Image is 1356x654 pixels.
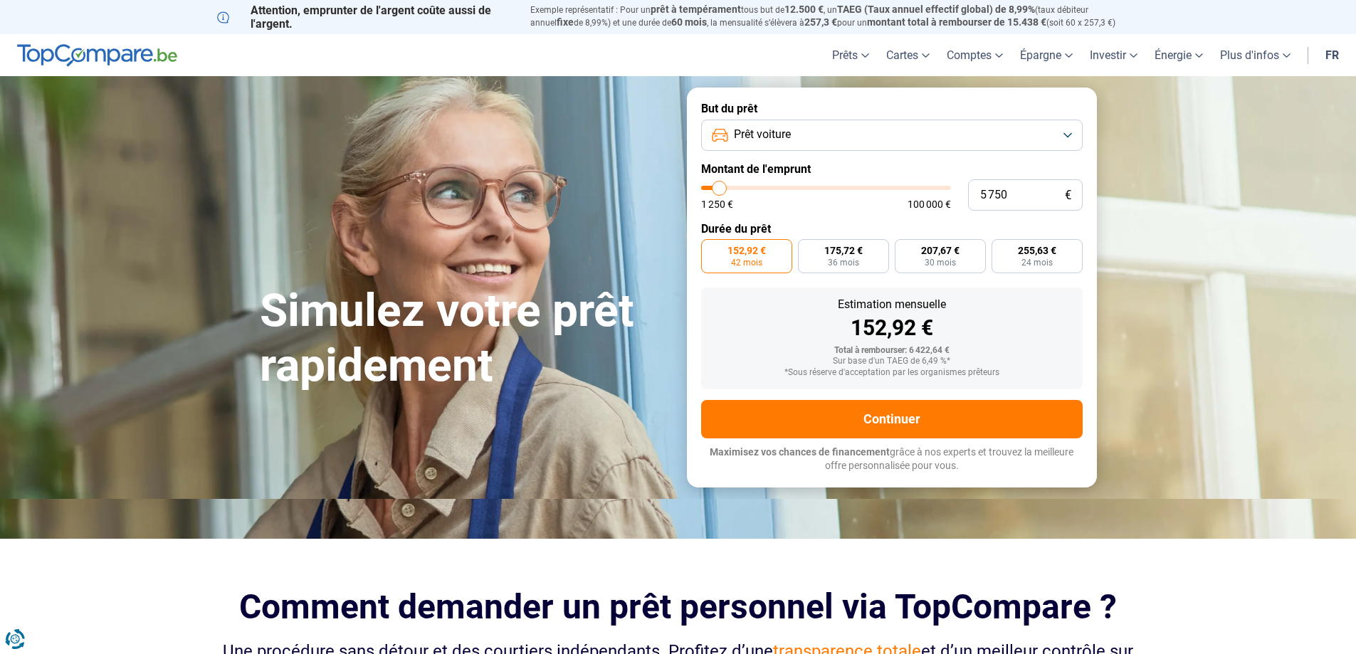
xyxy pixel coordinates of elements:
[710,446,890,458] span: Maximisez vos chances de financement
[837,4,1035,15] span: TAEG (Taux annuel effectif global) de 8,99%
[824,246,863,255] span: 175,72 €
[921,246,960,255] span: 207,67 €
[713,317,1071,339] div: 152,92 €
[1317,34,1347,76] a: fr
[727,246,766,255] span: 152,92 €
[701,162,1083,176] label: Montant de l'emprunt
[557,16,574,28] span: fixe
[651,4,741,15] span: prêt à tempérament
[1065,189,1071,201] span: €
[260,284,670,394] h1: Simulez votre prêt rapidement
[713,368,1071,378] div: *Sous réserve d'acceptation par les organismes prêteurs
[1212,34,1299,76] a: Plus d'infos
[1021,258,1053,267] span: 24 mois
[784,4,824,15] span: 12.500 €
[1018,246,1056,255] span: 255,63 €
[925,258,956,267] span: 30 mois
[701,400,1083,438] button: Continuer
[530,4,1140,29] p: Exemple représentatif : Pour un tous but de , un (taux débiteur annuel de 8,99%) et une durée de ...
[217,587,1140,626] h2: Comment demander un prêt personnel via TopCompare ?
[671,16,707,28] span: 60 mois
[731,258,762,267] span: 42 mois
[828,258,859,267] span: 36 mois
[701,120,1083,151] button: Prêt voiture
[804,16,837,28] span: 257,3 €
[217,4,513,31] p: Attention, emprunter de l'argent coûte aussi de l'argent.
[938,34,1011,76] a: Comptes
[17,44,177,67] img: TopCompare
[1081,34,1146,76] a: Investir
[713,299,1071,310] div: Estimation mensuelle
[701,199,733,209] span: 1 250 €
[713,346,1071,356] div: Total à rembourser: 6 422,64 €
[701,102,1083,115] label: But du prêt
[713,357,1071,366] div: Sur base d'un TAEG de 6,49 %*
[734,127,791,142] span: Prêt voiture
[824,34,878,76] a: Prêts
[701,445,1083,473] p: grâce à nos experts et trouvez la meilleure offre personnalisée pour vous.
[1011,34,1081,76] a: Épargne
[1146,34,1212,76] a: Énergie
[878,34,938,76] a: Cartes
[701,222,1083,236] label: Durée du prêt
[908,199,951,209] span: 100 000 €
[867,16,1046,28] span: montant total à rembourser de 15.438 €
